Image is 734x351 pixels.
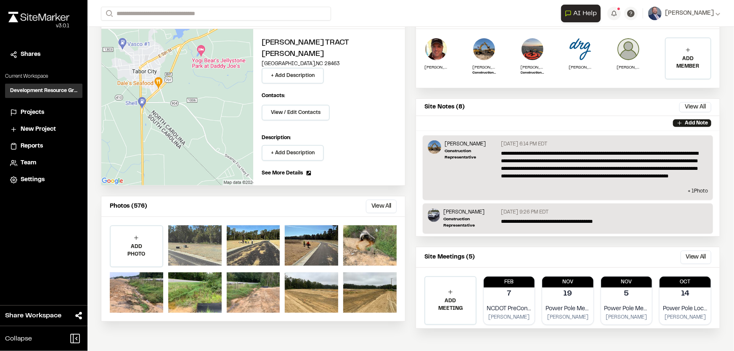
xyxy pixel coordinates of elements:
[487,314,532,321] p: [PERSON_NAME]
[21,142,43,151] span: Reports
[428,187,708,195] p: + 1 Photo
[262,37,397,60] h2: [PERSON_NAME] Tract [PERSON_NAME]
[110,202,147,211] p: Photos (576)
[5,334,32,344] span: Collapse
[681,251,711,264] button: View All
[604,304,649,314] p: Power Pole Meeting
[10,50,77,59] a: Shares
[424,103,465,112] p: Site Notes (8)
[262,60,397,68] p: [GEOGRAPHIC_DATA] , NC 28463
[521,37,544,61] img: Zach Thompson
[425,297,476,312] p: ADD MEETING
[561,5,604,22] div: Open AI Assistant
[569,37,592,61] img: Philip Hornbeck
[573,8,597,18] span: AI Help
[546,304,590,314] p: Power Pole Meeting
[472,64,496,71] p: [PERSON_NAME]
[521,71,544,76] p: Construction Manager
[21,125,56,134] span: New Project
[501,208,549,216] p: [DATE] 9:26 PM EDT
[21,108,44,117] span: Projects
[366,200,397,213] button: View All
[10,158,77,168] a: Team
[681,288,689,300] p: 14
[601,278,652,286] p: Nov
[10,142,77,151] a: Reports
[10,108,77,117] a: Projects
[604,314,649,321] p: [PERSON_NAME]
[472,71,496,76] p: Construction Representative
[648,7,662,20] img: User
[501,140,548,148] p: [DATE] 6:14 PM EDT
[262,134,397,142] p: Description:
[624,288,629,300] p: 5
[5,73,82,80] p: Current Workspace
[428,140,441,154] img: Ross Edwards
[617,64,640,71] p: [PERSON_NAME]
[443,208,498,216] p: [PERSON_NAME]
[10,175,77,185] a: Settings
[561,5,601,22] button: Open AI Assistant
[8,22,69,30] div: Oh geez...please don't...
[21,50,40,59] span: Shares
[663,314,708,321] p: [PERSON_NAME]
[101,7,116,21] button: Search
[21,175,45,185] span: Settings
[660,278,711,286] p: Oct
[564,288,572,300] p: 19
[685,119,708,127] p: Add Note
[111,243,162,258] p: ADD PHOTO
[617,37,640,61] img: Brandon Wiest
[569,64,592,71] p: [PERSON_NAME]
[665,9,714,18] span: [PERSON_NAME]
[21,158,36,168] span: Team
[424,64,448,71] p: [PERSON_NAME]
[472,37,496,61] img: Ross Edwards
[262,68,324,84] button: + Add Description
[521,64,544,71] p: [PERSON_NAME]
[546,314,590,321] p: [PERSON_NAME]
[262,105,330,121] button: View / Edit Contacts
[262,92,285,100] p: Contacts:
[8,12,69,22] img: rebrand.png
[443,216,498,229] p: Construction Representative
[262,145,324,161] button: + Add Description
[679,102,711,112] button: View All
[484,278,535,286] p: Feb
[428,208,440,222] img: Timothy Clark
[663,304,708,314] p: Power Pole Location
[10,87,77,95] h3: Development Resource Group
[5,311,61,321] span: Share Workspace
[424,253,475,262] p: Site Meetings (5)
[648,7,721,20] button: [PERSON_NAME]
[262,169,303,177] span: See More Details
[445,140,498,148] p: [PERSON_NAME]
[445,148,498,161] p: Construction Representative
[666,55,710,70] p: ADD MEMBER
[542,278,594,286] p: Nov
[424,37,448,61] img: Sean Hoelscher
[487,304,532,314] p: NCDOT PreCon Meeting
[507,288,511,300] p: 7
[10,125,77,134] a: New Project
